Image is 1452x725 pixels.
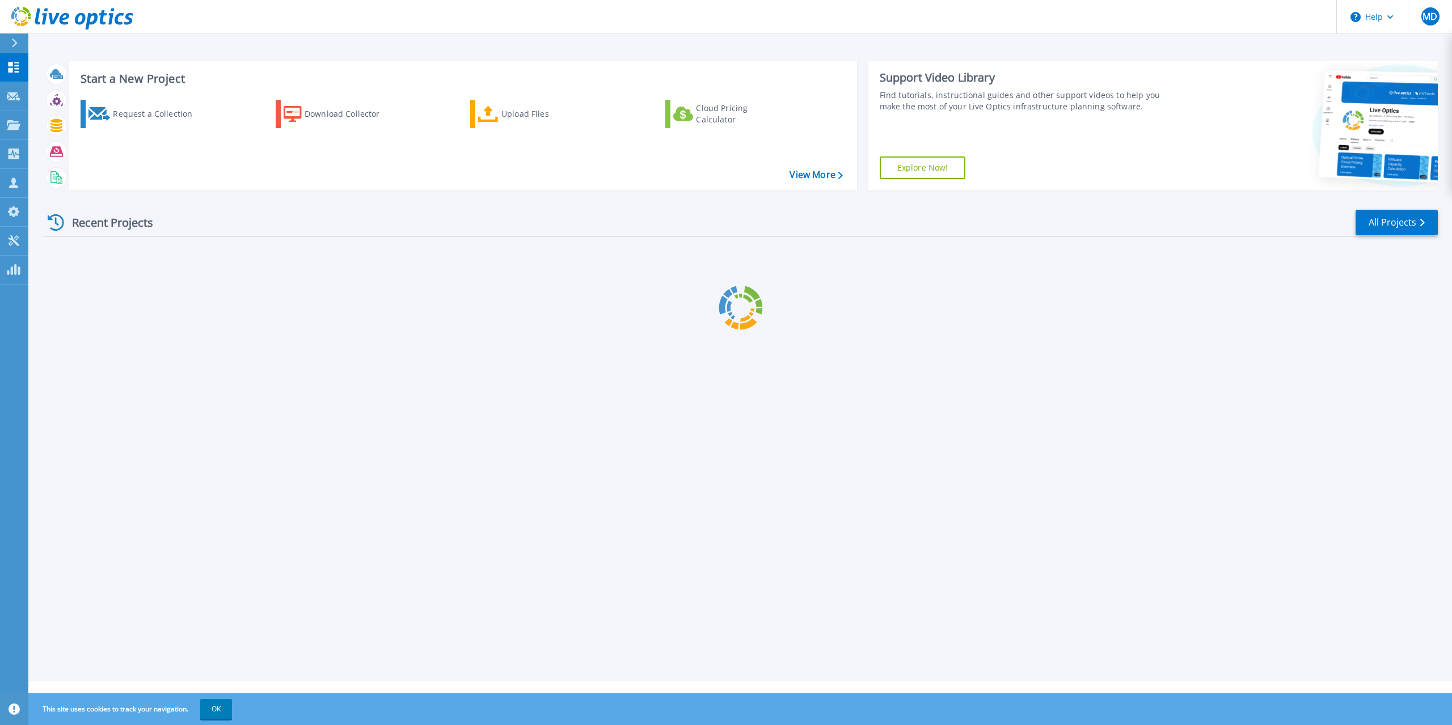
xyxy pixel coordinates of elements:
[1356,210,1438,235] a: All Projects
[305,103,395,125] div: Download Collector
[81,73,842,85] h3: Start a New Project
[1423,12,1437,21] span: MD
[200,699,232,719] button: OK
[880,156,966,179] a: Explore Now!
[665,100,792,128] a: Cloud Pricing Calculator
[880,70,1174,85] div: Support Video Library
[31,699,232,719] span: This site uses cookies to track your navigation.
[113,103,204,125] div: Request a Collection
[276,100,402,128] a: Download Collector
[81,100,207,128] a: Request a Collection
[44,209,168,236] div: Recent Projects
[470,100,597,128] a: Upload Files
[501,103,592,125] div: Upload Files
[880,90,1174,112] div: Find tutorials, instructional guides and other support videos to help you make the most of your L...
[696,103,787,125] div: Cloud Pricing Calculator
[790,169,842,180] a: View More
